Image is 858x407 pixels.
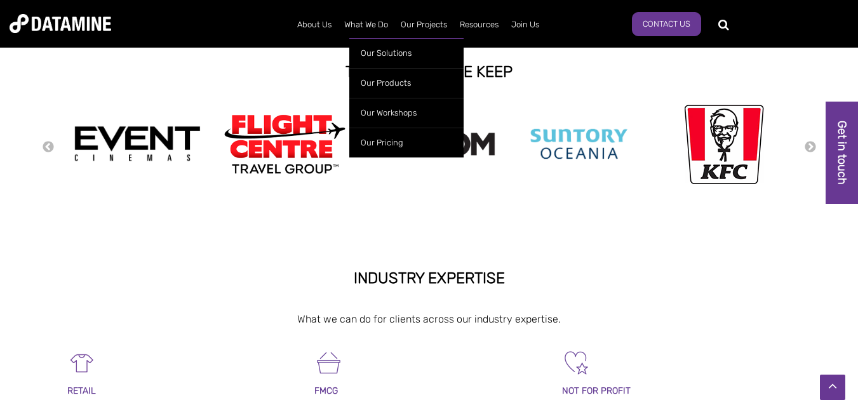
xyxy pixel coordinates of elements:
[67,385,96,396] span: RETAIL
[394,8,453,41] a: Our Projects
[74,126,201,163] img: event cinemas
[67,349,96,377] img: Retail-1
[338,8,394,41] a: What We Do
[826,102,858,204] a: Get in touch
[516,108,643,180] img: Suntory Oceania
[42,140,55,154] button: Previous
[345,63,513,81] strong: THE COMPANY WE KEEP
[10,14,111,33] img: Datamine
[562,385,631,396] span: NOT FOR PROFIT
[314,349,343,377] img: FMCG
[562,349,591,377] img: Not For Profit
[349,68,464,98] a: Our Products
[349,128,464,157] a: Our Pricing
[804,140,817,154] button: Next
[297,313,561,325] span: What we can do for clients across our industry expertise.
[453,8,505,41] a: Resources
[684,102,764,187] img: kfc
[314,385,338,396] span: FMCG
[349,98,464,128] a: Our Workshops
[291,8,338,41] a: About Us
[349,38,464,68] a: Our Solutions
[221,111,348,177] img: Flight Centre
[354,269,505,287] strong: INDUSTRY EXPERTISE
[632,12,701,36] a: Contact Us
[505,8,546,41] a: Join Us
